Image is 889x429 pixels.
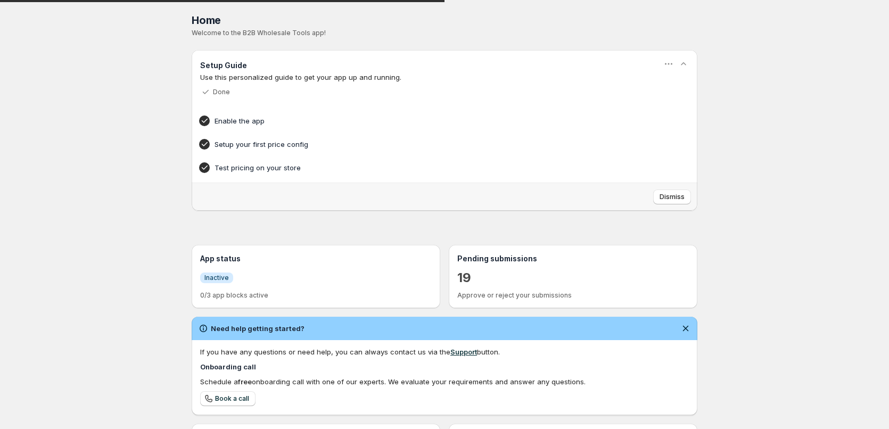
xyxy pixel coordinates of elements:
h4: Onboarding call [200,361,689,372]
p: Approve or reject your submissions [457,291,689,300]
h4: Test pricing on your store [215,162,641,173]
b: free [238,377,252,386]
p: Done [213,88,230,96]
h4: Enable the app [215,115,641,126]
span: Dismiss [660,193,685,201]
p: Welcome to the B2B Wholesale Tools app! [192,29,697,37]
div: If you have any questions or need help, you can always contact us via the button. [200,346,689,357]
button: Dismiss [653,189,691,204]
button: Dismiss notification [678,321,693,336]
h4: Setup your first price config [215,139,641,150]
p: 0/3 app blocks active [200,291,432,300]
a: 19 [457,269,471,286]
h3: Setup Guide [200,60,247,71]
a: Support [450,348,477,356]
h2: Need help getting started? [211,323,304,334]
span: Inactive [204,274,229,282]
h3: Pending submissions [457,253,689,264]
span: Book a call [215,394,249,403]
span: Home [192,14,221,27]
a: Book a call [200,391,256,406]
p: Use this personalized guide to get your app up and running. [200,72,689,82]
div: Schedule a onboarding call with one of our experts. We evaluate your requirements and answer any ... [200,376,689,387]
a: InfoInactive [200,272,233,283]
h3: App status [200,253,432,264]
